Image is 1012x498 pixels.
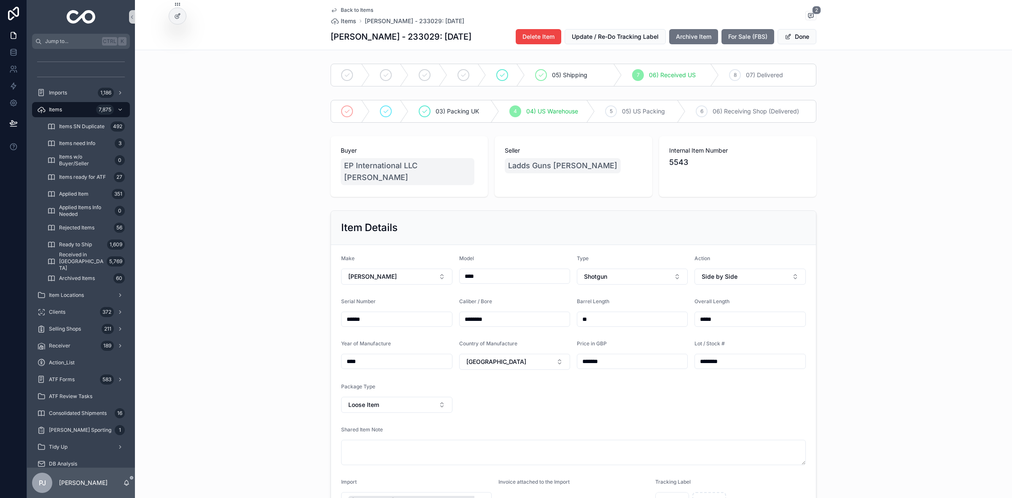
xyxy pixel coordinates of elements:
[459,340,517,347] span: Country of Manufacture
[577,269,688,285] button: Select Button
[102,324,114,334] div: 211
[516,29,561,44] button: Delete Item
[694,298,729,304] span: Overall Length
[39,478,46,488] span: PJ
[32,102,130,117] a: Items7,875
[113,273,125,283] div: 60
[331,17,356,25] a: Items
[102,37,117,46] span: Ctrl
[669,29,718,44] button: Archive Item
[49,292,84,299] span: Item Locations
[59,251,103,272] span: Received in [GEOGRAPHIC_DATA]
[459,298,492,304] span: Caliber / Bore
[42,254,130,269] a: Received in [GEOGRAPHIC_DATA]5,769
[331,7,373,13] a: Back to Items
[341,383,375,390] span: Package Type
[49,376,75,383] span: ATF Forms
[59,140,95,147] span: Items need Info
[32,406,130,421] a: Consolidated Shipments16
[505,146,642,155] span: Seller
[107,256,125,266] div: 5,769
[32,439,130,455] a: Tidy Up
[694,269,806,285] button: Select Button
[341,397,452,413] button: Select Button
[119,38,126,45] span: K
[42,136,130,151] a: Items need Info3
[341,7,373,13] span: Back to Items
[348,272,397,281] span: [PERSON_NAME]
[32,321,130,336] a: Selling Shops211
[49,427,111,433] span: [PERSON_NAME] Sporting
[348,401,379,409] span: Loose Item
[610,108,613,115] span: 5
[59,153,111,167] span: Items w/o Buyer/Seller
[577,298,609,304] span: Barrel Length
[49,460,77,467] span: DB Analysis
[27,49,135,468] div: scrollable content
[694,340,725,347] span: Lot / Stock #
[110,121,125,132] div: 492
[49,106,62,113] span: Items
[459,255,474,261] span: Model
[59,204,111,218] span: Applied Items Info Needed
[100,307,114,317] div: 372
[341,340,391,347] span: Year of Manufacture
[49,309,65,315] span: Clients
[344,160,471,183] span: EP International LLC [PERSON_NAME]
[42,220,130,235] a: Rejected Items56
[115,155,125,165] div: 0
[59,123,105,130] span: Items SN Duplicate
[331,31,471,43] h1: [PERSON_NAME] - 233029: [DATE]
[498,479,570,485] span: Invoice attached to the Import
[42,186,130,202] a: Applied Item351
[508,160,617,172] span: Ladds Guns [PERSON_NAME]
[649,71,696,79] span: 06) Received US
[436,107,479,116] span: 03) Packing UK
[59,241,92,248] span: Ready to Ship
[32,372,130,387] a: ATF Forms583
[42,170,130,185] a: Items ready for ATF27
[59,224,94,231] span: Rejected Items
[341,221,398,234] h2: Item Details
[778,29,816,44] button: Done
[341,158,474,185] a: EP International LLC [PERSON_NAME]
[676,32,711,41] span: Archive Item
[341,298,376,304] span: Serial Number
[721,29,774,44] button: For Sale (FBS)
[341,479,357,485] span: Import
[115,425,125,435] div: 1
[812,6,821,14] span: 2
[49,444,67,450] span: Tidy Up
[365,17,464,25] a: [PERSON_NAME] - 233029: [DATE]
[655,479,691,485] span: Tracking Label
[713,107,799,116] span: 06) Receiving Shop (Delivered)
[100,374,114,385] div: 583
[522,32,554,41] span: Delete Item
[669,156,806,168] span: 5543
[114,172,125,182] div: 27
[45,38,99,45] span: Jump to...
[565,29,666,44] button: Update / Re-Do Tracking Label
[115,138,125,148] div: 3
[459,354,571,370] button: Select Button
[49,89,67,96] span: Imports
[694,255,710,261] span: Action
[466,358,526,366] span: [GEOGRAPHIC_DATA]
[49,410,107,417] span: Consolidated Shipments
[49,393,92,400] span: ATF Review Tasks
[728,32,767,41] span: For Sale (FBS)
[552,71,587,79] span: 05) Shipping
[32,389,130,404] a: ATF Review Tasks
[622,107,665,116] span: 05) US Packing
[32,338,130,353] a: Receiver189
[341,146,478,155] span: Buyer
[115,206,125,216] div: 0
[59,191,89,197] span: Applied Item
[67,10,96,24] img: App logo
[32,355,130,370] a: Action_List
[42,119,130,134] a: Items SN Duplicate492
[49,359,75,366] span: Action_List
[98,88,114,98] div: 1,186
[700,108,703,115] span: 6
